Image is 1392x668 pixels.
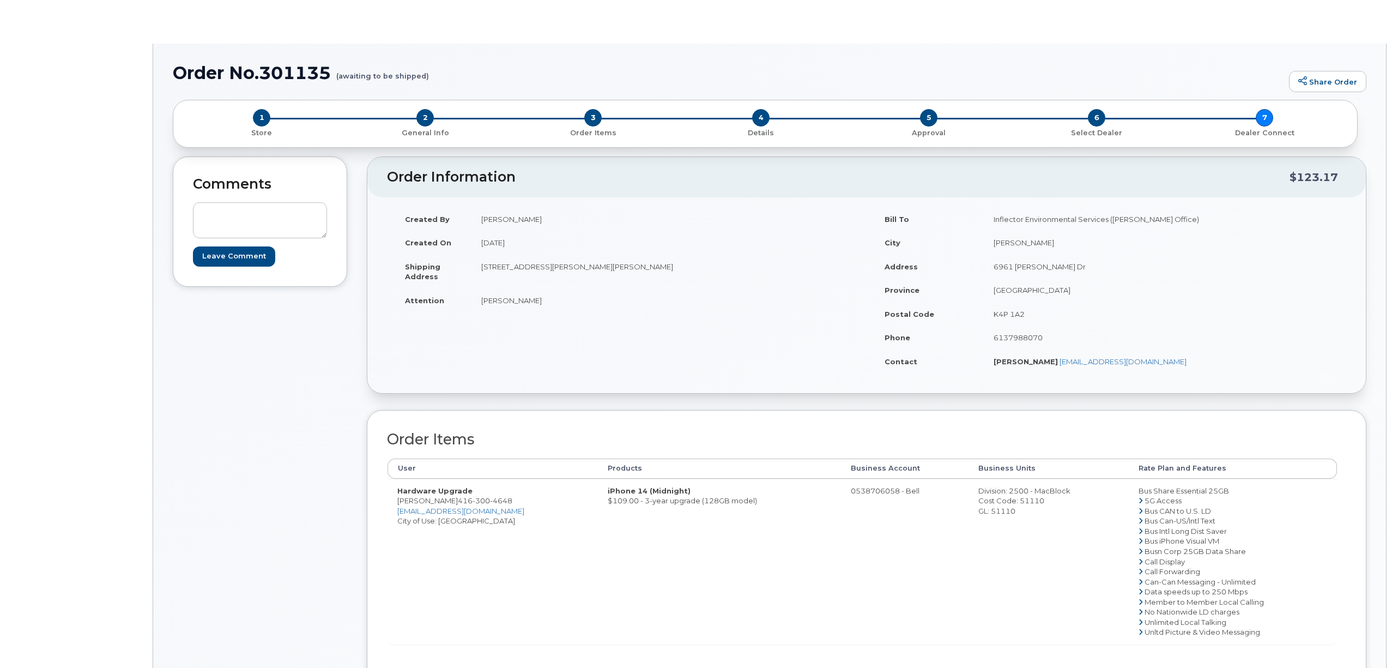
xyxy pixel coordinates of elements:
[1145,496,1182,505] span: 5G Access
[397,486,473,495] strong: Hardware Upgrade
[416,109,434,127] span: 2
[841,479,969,644] td: 0538706058 - Bell
[336,63,429,80] small: (awaiting to be shipped)
[984,255,1338,279] td: 6961 [PERSON_NAME] Dr
[978,496,1119,506] div: Cost Code: 51110
[471,288,858,312] td: [PERSON_NAME]
[885,238,900,247] strong: City
[193,177,327,192] h2: Comments
[346,128,505,138] p: General Info
[885,310,934,318] strong: Postal Code
[969,459,1129,478] th: Business Units
[405,215,450,224] strong: Created By
[994,357,1058,366] strong: [PERSON_NAME]
[182,127,341,138] a: 1 Store
[1129,479,1337,644] td: Bus Share Essential 25GB
[841,459,969,478] th: Business Account
[387,431,1337,448] h2: Order Items
[186,128,337,138] p: Store
[1145,607,1239,616] span: No Nationwide LD charges
[598,479,840,644] td: $109.00 - 3-year upgrade (128GB model)
[1145,507,1211,515] span: Bus CAN to U.S. LD
[1017,128,1176,138] p: Select Dealer
[885,262,918,271] strong: Address
[473,496,490,505] span: 300
[405,296,444,305] strong: Attention
[173,63,1284,82] h1: Order No.301135
[458,496,512,505] span: 416
[885,215,909,224] strong: Bill To
[397,507,524,515] a: [EMAIL_ADDRESS][DOMAIN_NAME]
[681,128,840,138] p: Details
[490,496,512,505] span: 4648
[1290,167,1338,188] div: $123.17
[1289,71,1366,93] a: Share Order
[1145,567,1200,576] span: Call Forwarding
[984,278,1338,302] td: [GEOGRAPHIC_DATA]
[193,246,275,267] input: Leave Comment
[920,109,937,127] span: 5
[405,262,440,281] strong: Shipping Address
[1145,547,1246,556] span: Busn Corp 25GB Data Share
[584,109,602,127] span: 3
[253,109,270,127] span: 1
[978,506,1119,516] div: GL: 51110
[388,459,598,478] th: User
[471,231,858,255] td: [DATE]
[1088,109,1105,127] span: 6
[885,286,919,294] strong: Province
[1145,537,1219,545] span: Bus iPhone Visual VM
[984,326,1338,350] td: 6137988070
[984,302,1338,326] td: K4P 1A2
[513,128,673,138] p: Order Items
[845,127,1013,138] a: 5 Approval
[608,486,691,495] strong: iPhone 14 (Midnight)
[341,127,509,138] a: 2 General Info
[388,479,598,644] td: [PERSON_NAME] City of Use: [GEOGRAPHIC_DATA]
[1145,628,1260,636] span: Unltd Picture & Video Messaging
[984,231,1338,255] td: [PERSON_NAME]
[1145,516,1215,525] span: Bus Can-US/Intl Text
[978,486,1119,496] div: Division: 2500 - MacBlock
[387,170,1290,185] h2: Order Information
[1145,587,1248,596] span: Data speeds up to 250 Mbps
[1060,357,1187,366] a: [EMAIL_ADDRESS][DOMAIN_NAME]
[677,127,845,138] a: 4 Details
[1145,618,1226,627] span: Unlimited Local Talking
[885,357,917,366] strong: Contact
[885,333,910,342] strong: Phone
[598,459,840,478] th: Products
[1145,598,1264,606] span: Member to Member Local Calling
[405,238,451,247] strong: Created On
[1013,127,1181,138] a: 6 Select Dealer
[1145,557,1185,566] span: Call Display
[1145,527,1227,535] span: Bus Intl Long Dist Saver
[1129,459,1337,478] th: Rate Plan and Features
[471,207,858,231] td: [PERSON_NAME]
[1145,577,1256,586] span: Can-Can Messaging - Unlimited
[752,109,770,127] span: 4
[984,207,1338,231] td: Inflector Environmental Services ([PERSON_NAME] Office)
[471,255,858,288] td: [STREET_ADDRESS][PERSON_NAME][PERSON_NAME]
[509,127,677,138] a: 3 Order Items
[849,128,1008,138] p: Approval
